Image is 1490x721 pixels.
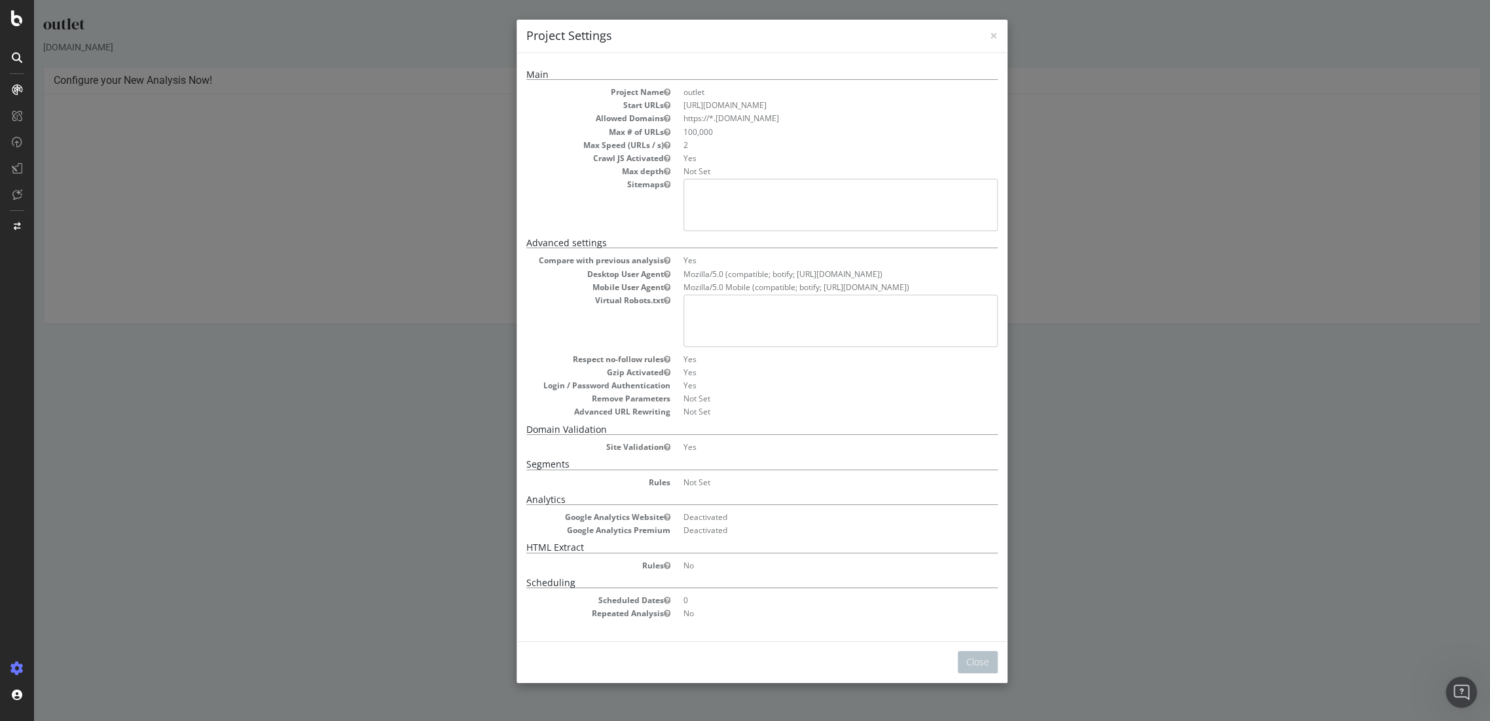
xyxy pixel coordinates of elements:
[492,380,636,391] dt: Login / Password Authentication
[649,268,964,280] dd: Mozilla/5.0 (compatible; botify; [URL][DOMAIN_NAME])
[492,69,964,80] h5: Main
[492,595,636,606] dt: Scheduled Dates
[492,578,964,588] h5: Scheduling
[649,608,964,619] dd: No
[649,406,964,417] dd: Not Set
[649,380,964,391] dd: Yes
[492,560,636,571] dt: Rules
[492,255,636,266] dt: Compare with previous analysis
[924,651,964,673] button: Close
[492,113,636,124] dt: Allowed Domains
[649,166,964,177] dd: Not Set
[492,441,636,453] dt: Site Validation
[492,393,636,404] dt: Remove Parameters
[492,424,964,435] h5: Domain Validation
[492,179,636,190] dt: Sitemaps
[649,511,964,523] dd: Deactivated
[649,393,964,404] dd: Not Set
[492,525,636,536] dt: Google Analytics Premium
[492,542,964,553] h5: HTML Extract
[492,608,636,619] dt: Repeated Analysis
[492,268,636,280] dt: Desktop User Agent
[649,477,964,488] dd: Not Set
[649,139,964,151] dd: 2
[649,86,964,98] dd: outlet
[1445,676,1477,708] iframe: Intercom live chat
[492,166,636,177] dt: Max depth
[649,113,964,124] li: https://*.[DOMAIN_NAME]
[492,126,636,138] dt: Max # of URLs
[492,295,636,306] dt: Virtual Robots.txt
[492,354,636,365] dt: Respect no-follow rules
[492,494,964,505] h5: Analytics
[649,282,964,293] dd: Mozilla/5.0 Mobile (compatible; botify; [URL][DOMAIN_NAME])
[492,28,964,45] h4: Project Settings
[492,367,636,378] dt: Gzip Activated
[649,367,964,378] dd: Yes
[492,459,964,470] h5: Segments
[492,139,636,151] dt: Max Speed (URLs / s)
[492,100,636,111] dt: Start URLs
[649,354,964,365] dd: Yes
[649,100,964,111] dd: [URL][DOMAIN_NAME]
[492,477,636,488] dt: Rules
[649,255,964,266] dd: Yes
[492,406,636,417] dt: Advanced URL Rewriting
[649,560,964,571] dd: No
[649,525,964,536] dd: Deactivated
[492,238,964,248] h5: Advanced settings
[492,153,636,164] dt: Crawl JS Activated
[649,441,964,453] dd: Yes
[649,153,964,164] dd: Yes
[649,595,964,606] dd: 0
[956,26,964,45] span: ×
[492,282,636,293] dt: Mobile User Agent
[492,511,636,523] dt: Google Analytics Website
[649,126,964,138] dd: 100,000
[492,86,636,98] dt: Project Name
